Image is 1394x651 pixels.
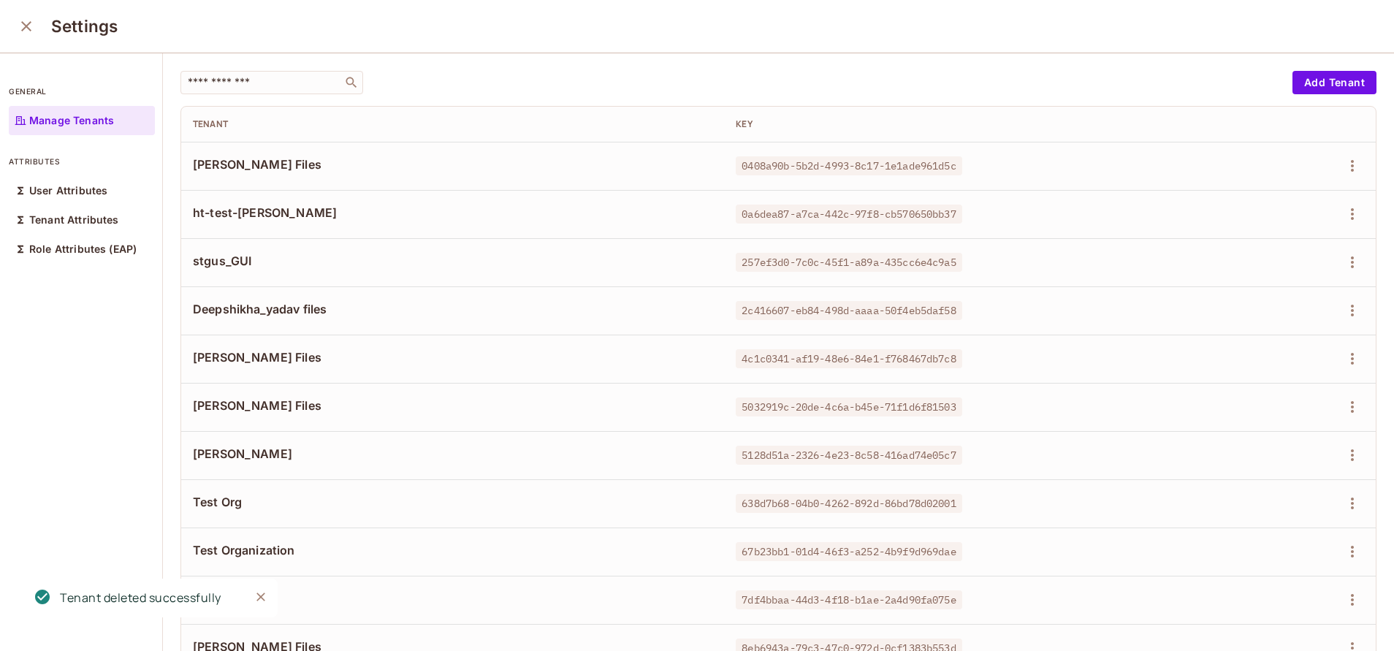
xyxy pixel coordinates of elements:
[250,586,272,608] button: Close
[9,156,155,167] p: attributes
[736,397,961,416] span: 5032919c-20de-4c6a-b45e-71f1d6f81503
[193,397,712,414] span: [PERSON_NAME] Files
[736,156,961,175] span: 0408a90b-5b2d-4993-8c17-1e1ade961d5c
[29,214,119,226] p: Tenant Attributes
[736,301,961,320] span: 2c416607-eb84-498d-aaaa-50f4eb5daf58
[736,349,961,368] span: 4c1c0341-af19-48e6-84e1-f768467db7c8
[1292,71,1376,94] button: Add Tenant
[736,590,961,609] span: 7df4bbaa-44d3-4f18-b1ae-2a4d90fa075e
[736,253,961,272] span: 257ef3d0-7c0c-45f1-a89a-435cc6e4c9a5
[193,253,712,269] span: stgus_GUI
[193,590,712,606] span: stgus_GUI
[736,118,1169,130] div: Key
[193,494,712,510] span: Test Org
[29,185,107,197] p: User Attributes
[9,85,155,97] p: general
[736,446,961,465] span: 5128d51a-2326-4e23-8c58-416ad74e05c7
[193,301,712,317] span: Deepshikha_yadav files
[193,156,712,172] span: [PERSON_NAME] Files
[193,446,712,462] span: [PERSON_NAME]
[193,542,712,558] span: Test Organization
[12,12,41,41] button: close
[29,115,114,126] p: Manage Tenants
[736,494,961,513] span: 638d7b68-04b0-4262-892d-86bd78d02001
[60,589,221,607] div: Tenant deleted successfully
[193,118,712,130] div: Tenant
[193,349,712,365] span: [PERSON_NAME] Files
[29,243,137,255] p: Role Attributes (EAP)
[193,205,712,221] span: ht-test-[PERSON_NAME]
[736,542,961,561] span: 67b23bb1-01d4-46f3-a252-4b9f9d969dae
[51,16,118,37] h3: Settings
[736,205,961,224] span: 0a6dea87-a7ca-442c-97f8-cb570650bb37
